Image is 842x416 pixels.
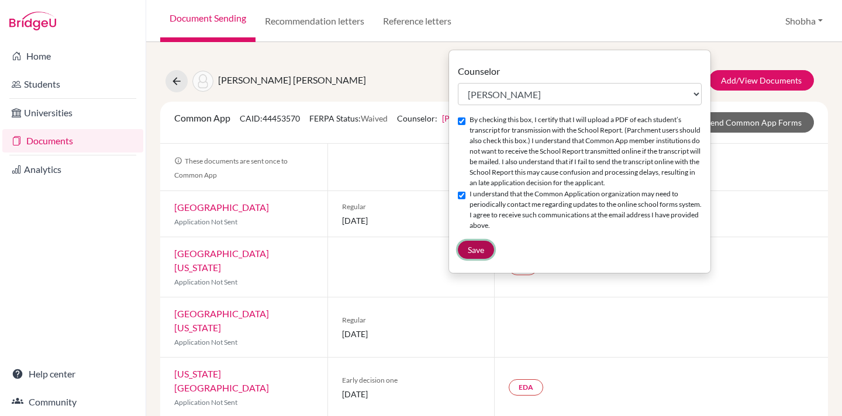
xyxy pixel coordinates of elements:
a: Help center [2,362,143,386]
a: Add/View Documents [709,70,814,91]
a: Students [2,72,143,96]
span: Regular [342,315,481,325]
span: Waived [361,113,388,123]
img: Bridge-U [9,12,56,30]
span: [PERSON_NAME] [PERSON_NAME] [218,74,366,85]
label: Counselor [458,64,500,78]
span: [DATE] [342,214,481,227]
a: Universities [2,101,143,124]
a: EDA [509,379,543,396]
a: [GEOGRAPHIC_DATA][US_STATE] [174,248,269,273]
a: [PERSON_NAME] [442,113,507,123]
span: FERPA Status: [309,113,388,123]
span: CAID: 44453570 [240,113,300,123]
span: Application Not Sent [174,398,237,407]
a: Home [2,44,143,68]
span: [DATE] [342,388,481,400]
a: Analytics [2,158,143,181]
button: Save [458,241,494,259]
span: Save [468,245,484,255]
a: Community [2,390,143,414]
a: Send Common App Forms [694,112,814,133]
a: Documents [2,129,143,152]
span: These documents are sent once to Common App [174,157,288,179]
a: [US_STATE][GEOGRAPHIC_DATA] [174,368,269,393]
span: Application Not Sent [174,338,237,346]
label: By checking this box, I certify that I will upload a PDF of each student’s transcript for transmi... [470,115,702,188]
span: Common App [174,112,230,123]
span: Application Not Sent [174,278,237,286]
a: [GEOGRAPHIC_DATA][US_STATE] [174,308,269,333]
span: [DATE] [342,328,481,340]
span: Application Not Sent [174,217,237,226]
span: Counselor: [397,113,507,123]
a: [GEOGRAPHIC_DATA] [174,202,269,213]
span: Regular [342,202,481,212]
span: Early decision one [342,375,481,386]
div: [PERSON_NAME] [448,50,711,273]
label: I understand that the Common Application organization may need to periodically contact me regardi... [470,189,702,231]
button: Shobha [780,10,828,32]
